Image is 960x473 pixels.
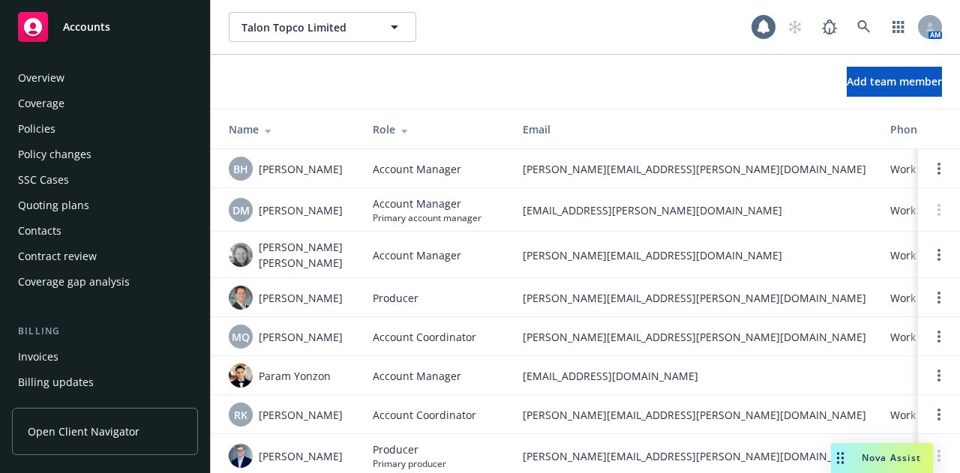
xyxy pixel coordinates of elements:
div: Name [229,121,349,137]
span: Producer [373,442,446,457]
button: Talon Topco Limited [229,12,416,42]
div: Policy changes [18,142,91,166]
span: Primary account manager [373,211,481,224]
span: [PERSON_NAME] [259,161,343,177]
img: photo [229,243,253,267]
span: [PERSON_NAME] [259,290,343,306]
span: Account Manager [373,196,481,211]
span: [PERSON_NAME][EMAIL_ADDRESS][PERSON_NAME][DOMAIN_NAME] [523,448,866,464]
a: Start snowing [780,12,810,42]
button: Add team member [847,67,942,97]
a: Open options [930,289,948,307]
div: Billing [12,324,198,339]
a: Switch app [883,12,913,42]
img: photo [229,286,253,310]
div: Role [373,121,499,137]
a: Search [849,12,879,42]
span: Param Yonzon [259,368,331,384]
div: Policies [18,117,55,141]
a: Report a Bug [814,12,844,42]
img: photo [229,364,253,388]
span: Account Manager [373,161,461,177]
a: Policies [12,117,198,141]
a: Open options [930,328,948,346]
span: [PERSON_NAME][EMAIL_ADDRESS][PERSON_NAME][DOMAIN_NAME] [523,407,866,423]
span: [PERSON_NAME][EMAIL_ADDRESS][DOMAIN_NAME] [523,247,866,263]
a: Open options [930,160,948,178]
span: Add team member [847,74,942,88]
div: Billing updates [18,370,94,394]
div: Quoting plans [18,193,89,217]
a: Open options [930,406,948,424]
span: [PERSON_NAME] [259,407,343,423]
div: Invoices [18,345,58,369]
a: Contacts [12,219,198,243]
div: Drag to move [831,443,850,473]
span: [PERSON_NAME] [259,448,343,464]
a: SSC Cases [12,168,198,192]
a: Coverage gap analysis [12,270,198,294]
span: Primary producer [373,457,446,470]
span: [PERSON_NAME][EMAIL_ADDRESS][PERSON_NAME][DOMAIN_NAME] [523,290,866,306]
span: [PERSON_NAME] [259,329,343,345]
span: Account Manager [373,247,461,263]
span: [PERSON_NAME] [PERSON_NAME] [259,239,349,271]
span: [EMAIL_ADDRESS][DOMAIN_NAME] [523,368,866,384]
a: Coverage [12,91,198,115]
span: Nova Assist [862,451,921,464]
div: Overview [18,66,64,90]
span: Producer [373,290,418,306]
a: Quoting plans [12,193,198,217]
div: Coverage gap analysis [18,270,130,294]
span: [PERSON_NAME][EMAIL_ADDRESS][PERSON_NAME][DOMAIN_NAME] [523,329,866,345]
div: Contacts [18,219,61,243]
a: Accounts [12,6,198,48]
span: [PERSON_NAME][EMAIL_ADDRESS][PERSON_NAME][DOMAIN_NAME] [523,161,866,177]
a: Invoices [12,345,198,369]
a: Billing updates [12,370,198,394]
span: MQ [232,329,250,345]
span: Accounts [63,21,110,33]
span: RK [234,407,247,423]
div: Contract review [18,244,97,268]
span: Account Coordinator [373,407,476,423]
span: Talon Topco Limited [241,19,371,35]
a: Open options [930,367,948,385]
a: Contract review [12,244,198,268]
div: Email [523,121,866,137]
div: SSC Cases [18,168,69,192]
span: Account Manager [373,368,461,384]
a: Policy changes [12,142,198,166]
span: [EMAIL_ADDRESS][PERSON_NAME][DOMAIN_NAME] [523,202,866,218]
span: BH [233,161,248,177]
span: Open Client Navigator [28,424,139,439]
a: Overview [12,66,198,90]
button: Nova Assist [831,443,933,473]
a: Open options [930,246,948,264]
span: [PERSON_NAME] [259,202,343,218]
span: Account Coordinator [373,329,476,345]
img: photo [229,444,253,468]
div: Coverage [18,91,64,115]
span: DM [232,202,250,218]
